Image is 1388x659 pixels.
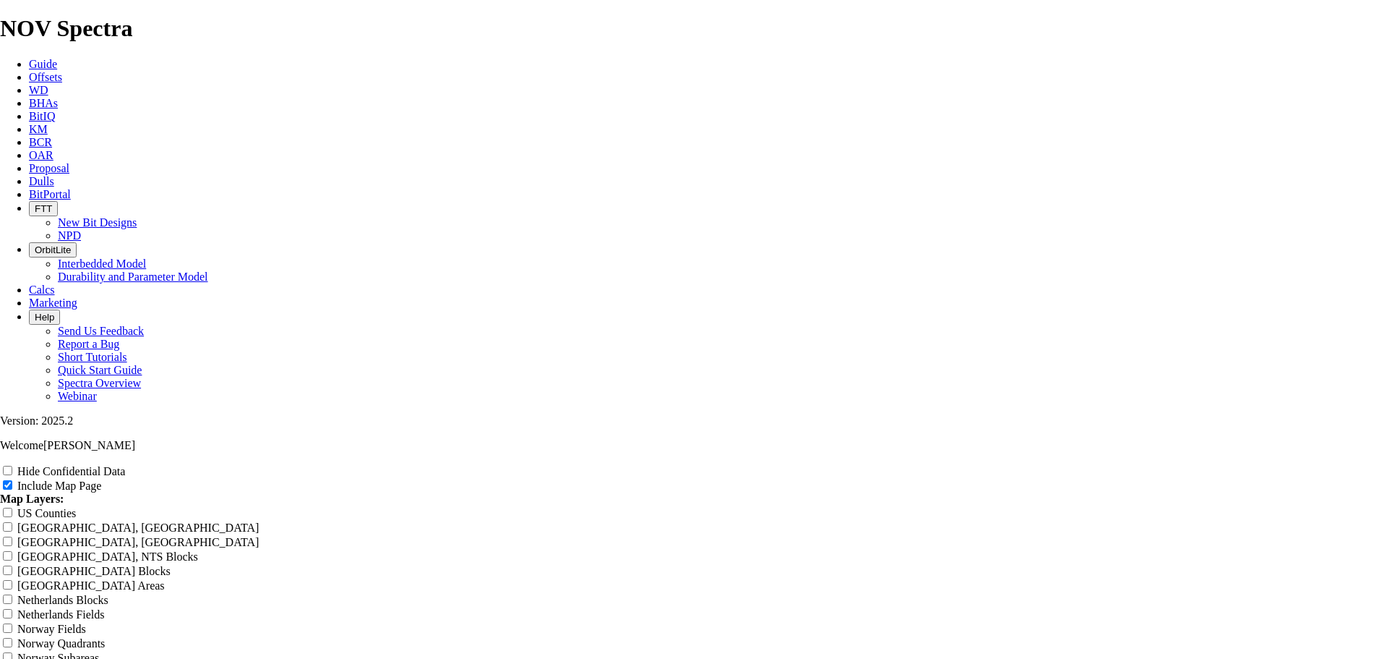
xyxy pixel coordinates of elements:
a: Dulls [29,175,54,187]
a: Spectra Overview [58,377,141,389]
label: [GEOGRAPHIC_DATA] Areas [17,579,165,592]
a: BitIQ [29,110,55,122]
a: New Bit Designs [58,216,137,229]
button: Help [29,310,60,325]
a: Webinar [58,390,97,402]
label: [GEOGRAPHIC_DATA], [GEOGRAPHIC_DATA] [17,536,259,548]
a: Quick Start Guide [58,364,142,376]
a: Guide [29,58,57,70]
span: [PERSON_NAME] [43,439,135,451]
a: WD [29,84,48,96]
label: US Counties [17,507,76,519]
a: Marketing [29,297,77,309]
button: OrbitLite [29,242,77,258]
a: Report a Bug [58,338,119,350]
span: Help [35,312,54,323]
a: KM [29,123,48,135]
label: Norway Fields [17,623,86,635]
a: Short Tutorials [58,351,127,363]
a: Send Us Feedback [58,325,144,337]
a: OAR [29,149,53,161]
label: Netherlands Fields [17,608,104,621]
button: FTT [29,201,58,216]
a: Interbedded Model [58,258,146,270]
span: OrbitLite [35,245,71,255]
a: Durability and Parameter Model [58,271,208,283]
label: Include Map Page [17,480,101,492]
label: [GEOGRAPHIC_DATA], [GEOGRAPHIC_DATA] [17,522,259,534]
a: BHAs [29,97,58,109]
a: Proposal [29,162,69,174]
a: NPD [58,229,81,242]
label: [GEOGRAPHIC_DATA], NTS Blocks [17,550,198,563]
a: Calcs [29,284,55,296]
label: [GEOGRAPHIC_DATA] Blocks [17,565,171,577]
label: Norway Quadrants [17,637,105,650]
a: BitPortal [29,188,71,200]
a: Offsets [29,71,62,83]
a: BCR [29,136,52,148]
label: Hide Confidential Data [17,465,125,477]
label: Netherlands Blocks [17,594,108,606]
span: FTT [35,203,52,214]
